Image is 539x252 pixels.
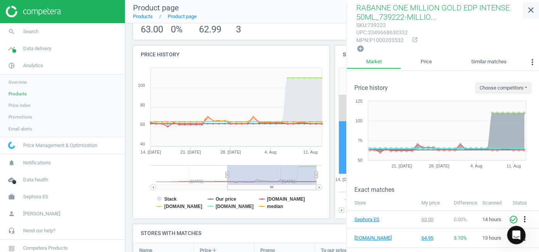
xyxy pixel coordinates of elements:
span: Price index [8,102,30,108]
span: 62.99 [199,24,221,35]
i: add_circle [357,45,364,52]
i: search [4,24,19,39]
span: Notifications [23,159,51,166]
span: upc [356,29,367,36]
a: Price [401,56,451,69]
div: 64.95 [421,235,446,242]
text: 75 [358,138,362,143]
div: 63.00 [421,216,446,223]
text: 100 [355,118,362,123]
span: Overview [8,79,27,85]
a: open_in_new [408,37,418,44]
a: Product page [168,14,197,19]
tspan: Our price [216,196,236,202]
span: 0.00 % [454,216,467,222]
div: : P1000203532 [356,37,408,44]
tspan: [DOMAIN_NAME] [164,204,202,209]
h4: Stock history [335,46,430,64]
span: Need our help? [23,227,56,234]
tspan: 28. [DATE] [221,150,241,154]
div: : 739222 [356,22,408,29]
span: Competera Products [23,245,68,252]
i: more_vert [528,58,537,67]
a: Products [133,14,153,19]
i: person [4,206,19,221]
h4: Price history [133,46,329,64]
h3: Price history [354,84,388,91]
tspan: median [267,204,283,209]
tspan: [DOMAIN_NAME] [267,196,305,202]
th: Status [509,196,539,210]
span: Analytics [23,62,43,69]
text: 40 [140,142,145,146]
span: 0 % [171,24,183,35]
a: [DOMAIN_NAME] [354,235,393,242]
button: more_vert [526,56,539,71]
tspan: [DOMAIN_NAME] [216,204,254,209]
tspan: 21. [DATE] [180,150,201,154]
img: wGWNvw8QSZomAAAAABJRU5ErkJggg== [8,142,15,149]
span: Data delivery [23,45,51,52]
i: cloud_done [4,173,19,187]
i: notifications [4,156,19,170]
tspan: 11. Aug [303,150,318,154]
tspan: 28. [DATE] [429,164,449,168]
img: ajHJNr6hYgQAAAAASUVORK5CYII= [6,6,61,17]
i: headset_mic [4,223,19,238]
text: 80 [140,103,145,107]
span: 3 [236,24,241,35]
text: 50 [358,158,362,162]
span: 14 hours [482,216,501,222]
span: Data health [23,176,48,183]
tspan: 14. [DATE] [335,177,356,182]
tspan: 4. Aug [264,150,276,154]
span: 3.10 % [454,235,467,241]
span: mpn [356,37,368,43]
span: Search [23,28,39,35]
i: timeline [4,41,19,56]
th: Store [347,196,418,210]
span: 13 hours [482,235,501,241]
i: open_in_new [412,37,418,43]
button: add_circle [356,44,365,53]
text: 100 [138,83,145,88]
span: 63.00 [141,24,163,35]
i: work [4,189,19,204]
span: Promotions [8,114,32,120]
button: more_vert [520,215,529,225]
tspan: 14. [DATE] [141,150,161,154]
i: close [526,5,536,15]
tspan: 11. Aug [507,164,521,168]
span: Product page [133,3,179,12]
span: Sephora ES [23,193,48,200]
div: : 3349668630332 [356,29,408,36]
span: Email alerts [8,126,32,132]
span: sku [356,22,366,28]
i: check_circle_outline [509,215,518,224]
tspan: 21. [DATE] [391,164,412,168]
text: 125 [355,99,362,103]
i: more_vert [520,215,529,224]
a: Market [347,56,401,69]
span: Products [8,91,27,97]
a: Sephora ES [354,216,393,223]
span: Price Management & Optimization [23,142,97,149]
iframe: Intercom live chat [507,226,526,244]
h3: Exact matches [354,186,539,193]
h4: Stores with matches [133,224,531,242]
button: Choose competitors [475,83,531,93]
th: Difference [450,196,478,210]
th: My price [418,196,450,210]
i: pie_chart_outlined [4,58,19,73]
a: Similar matches [451,56,526,69]
th: Scanned [478,196,509,210]
span: [PERSON_NAME] [23,210,60,217]
tspan: 4. Aug [470,164,482,168]
tspan: Stack [164,196,177,202]
text: 60 [140,122,145,127]
span: RABANNE ONE MILLION GOLD EDP INTENSE 50ML_739222-MILLIO... [356,3,510,22]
